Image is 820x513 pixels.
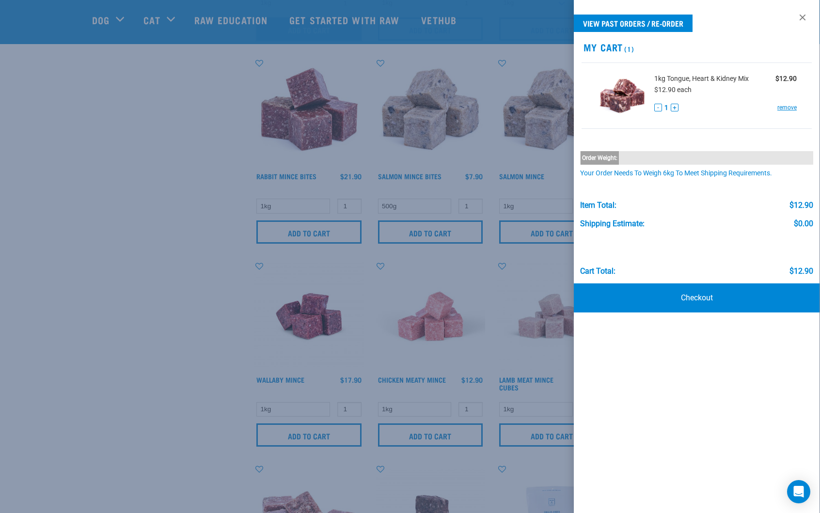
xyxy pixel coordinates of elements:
[574,283,820,312] a: Checkout
[581,219,645,228] div: Shipping Estimate:
[775,75,797,82] strong: $12.90
[787,480,810,503] div: Open Intercom Messenger
[654,74,749,84] span: 1kg Tongue, Heart & Kidney Mix
[623,47,634,50] span: (1)
[581,151,619,165] div: Order weight: 1kg
[664,103,668,113] span: 1
[581,267,616,276] div: Cart total:
[654,104,662,111] button: -
[574,15,693,32] a: View past orders / re-order
[654,86,692,93] span: $12.90 each
[777,103,797,112] a: remove
[581,201,617,210] div: Item Total:
[581,170,813,177] div: Your order needs to weigh 6kg to meet shipping requirements.
[597,71,647,121] img: Tongue, Heart & Kidney Mix
[574,42,820,53] h2: My Cart
[794,219,813,228] div: $0.00
[789,201,813,210] div: $12.90
[789,267,813,276] div: $12.90
[671,104,678,111] button: +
